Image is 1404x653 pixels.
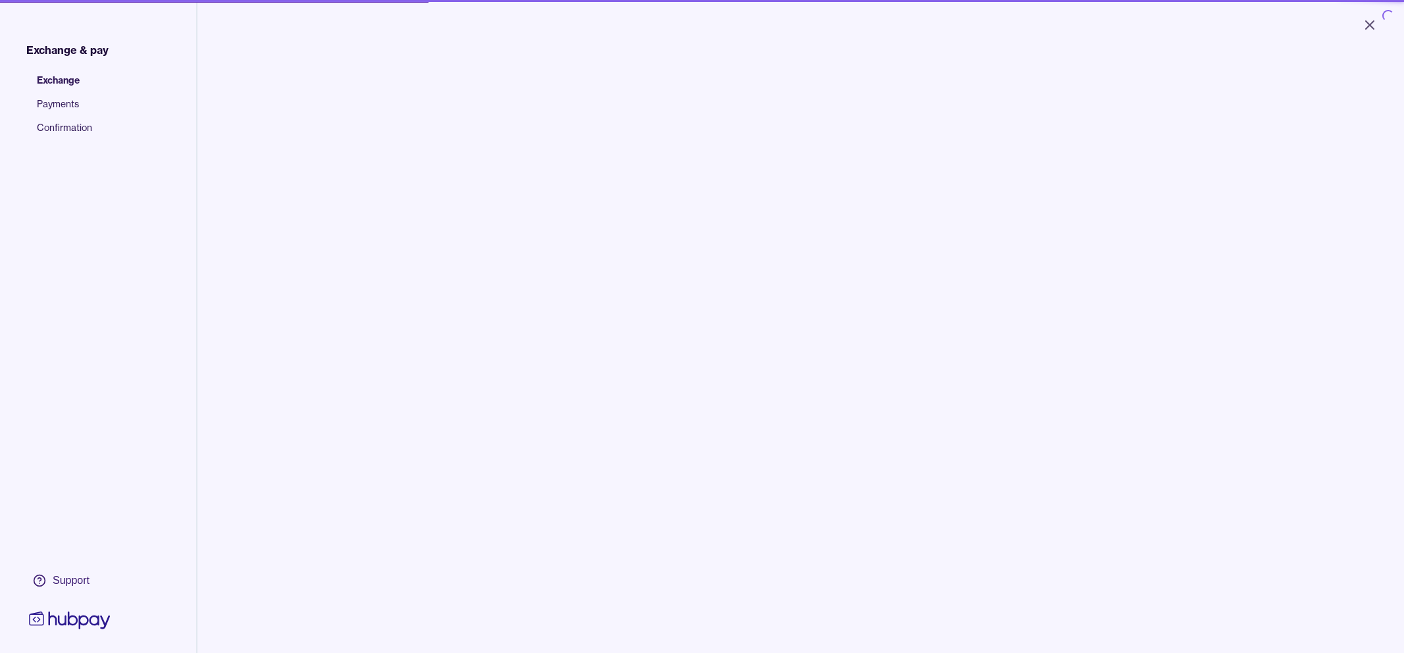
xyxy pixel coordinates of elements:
span: Payments [37,97,92,121]
div: Support [53,573,90,588]
span: Exchange [37,74,92,97]
a: Support [26,567,113,594]
button: Close [1346,11,1393,39]
span: Confirmation [37,121,92,145]
span: Exchange & pay [26,42,109,58]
